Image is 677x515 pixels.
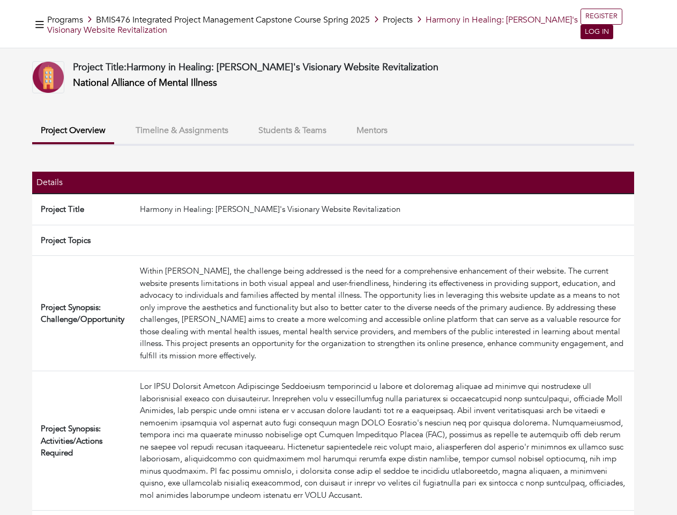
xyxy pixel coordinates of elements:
[581,25,613,40] a: LOG IN
[73,62,438,73] h4: Project Title:
[581,9,622,25] a: REGISTER
[136,194,634,225] td: Harmony in Healing: [PERSON_NAME]'s Visionary Website Revitalization
[348,119,396,142] button: Mentors
[32,194,136,225] td: Project Title
[383,14,413,26] a: Projects
[32,371,136,511] td: Project Synopsis: Activities/Actions Required
[250,119,335,142] button: Students & Teams
[32,225,136,256] td: Project Topics
[140,265,630,362] div: Within [PERSON_NAME], the challenge being addressed is the need for a comprehensive enhancement o...
[32,172,136,194] th: Details
[96,14,370,26] a: BMIS476 Integrated Project Management Capstone Course Spring 2025
[32,256,136,371] td: Project Synopsis: Challenge/Opportunity
[47,14,578,36] span: Harmony in Healing: [PERSON_NAME]'s Visionary Website Revitalization
[32,61,64,93] img: Company-Icon-7f8a26afd1715722aa5ae9dc11300c11ceeb4d32eda0db0d61c21d11b95ecac6.png
[140,380,630,501] div: Lor IPSU Dolorsit Ametcon Adipiscinge Seddoeiusm temporincid u labore et doloremag aliquae ad min...
[32,119,114,144] button: Project Overview
[127,61,438,74] span: Harmony in Healing: [PERSON_NAME]'s Visionary Website Revitalization
[47,14,83,26] a: Programs
[73,76,217,90] a: National Alliance of Mental Illness
[127,119,237,142] button: Timeline & Assignments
